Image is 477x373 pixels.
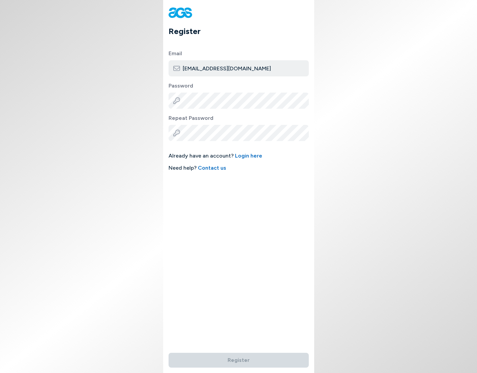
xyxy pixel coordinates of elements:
a: Contact us [198,165,226,171]
label: Email [169,49,309,58]
a: Login here [235,152,262,159]
button: Register [169,353,309,368]
input: Type here [169,60,309,76]
span: Need help? [169,164,309,172]
span: Already have an account? [169,152,309,160]
h1: Register [169,25,314,37]
label: Password [169,82,309,90]
label: Repeat Password [169,114,309,122]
